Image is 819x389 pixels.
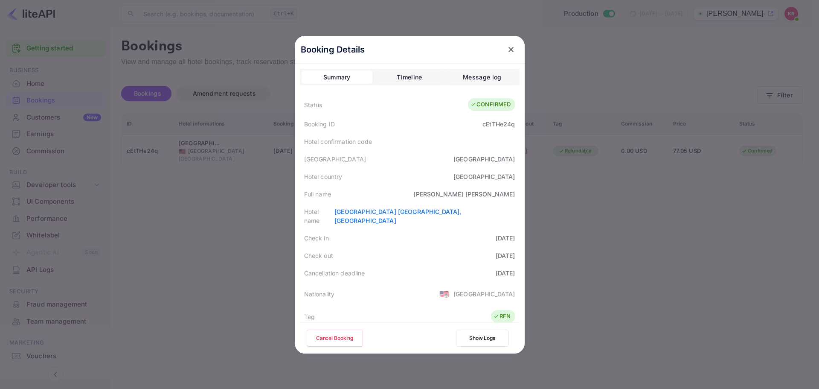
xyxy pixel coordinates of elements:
div: cEtTHe24q [482,120,515,129]
div: Check in [304,234,329,243]
button: Message log [447,70,517,84]
button: Show Logs [456,330,509,347]
div: [GEOGRAPHIC_DATA] [453,290,515,298]
div: Booking ID [304,120,335,129]
div: Nationality [304,290,335,298]
div: Check out [304,251,333,260]
div: CONFIRMED [470,100,511,109]
div: Timeline [397,72,422,82]
button: Timeline [374,70,445,84]
div: Summary [323,72,351,82]
div: [DATE] [496,251,515,260]
div: [PERSON_NAME] [PERSON_NAME] [413,190,515,199]
div: Full name [304,190,331,199]
div: Cancellation deadline [304,269,365,278]
div: Message log [463,72,501,82]
div: Hotel confirmation code [304,137,372,146]
div: [DATE] [496,269,515,278]
p: Booking Details [301,43,365,56]
div: [GEOGRAPHIC_DATA] [453,172,515,181]
div: Hotel name [304,207,335,225]
a: [GEOGRAPHIC_DATA] [GEOGRAPHIC_DATA], [GEOGRAPHIC_DATA] [334,208,461,224]
div: [GEOGRAPHIC_DATA] [304,155,366,164]
div: RFN [493,312,511,321]
div: Status [304,100,322,109]
span: United States [439,286,449,301]
div: [DATE] [496,234,515,243]
button: close [503,42,519,57]
button: Summary [302,70,372,84]
div: [GEOGRAPHIC_DATA] [453,155,515,164]
button: Cancel Booking [307,330,363,347]
div: Tag [304,312,315,321]
div: Hotel country [304,172,343,181]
